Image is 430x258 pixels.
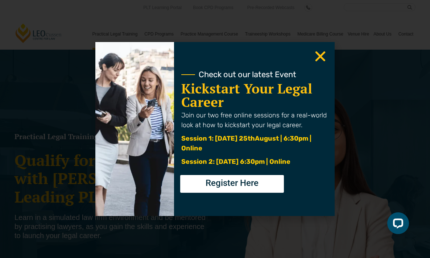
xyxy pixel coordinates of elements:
[206,179,259,187] span: Register Here
[199,71,296,79] span: Check out our latest Event
[181,134,248,142] span: Session 1: [DATE] 25
[181,158,290,166] span: Session 2: [DATE] 6:30pm | Online
[381,209,412,240] iframe: LiveChat chat widget
[248,134,255,142] span: th
[181,80,312,111] a: Kickstart Your Legal Career
[313,49,327,63] a: Close
[181,111,327,129] span: Join our two free online sessions for a real-world look at how to kickstart your legal career.
[180,175,284,193] a: Register Here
